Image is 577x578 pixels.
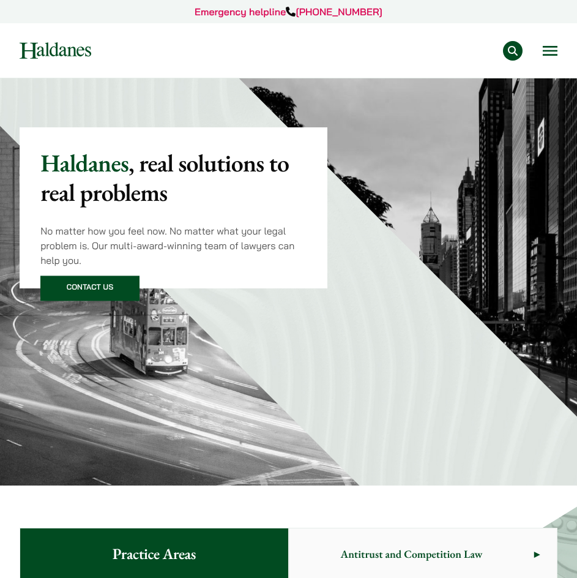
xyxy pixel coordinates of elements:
[40,276,140,301] a: Contact Us
[195,6,382,18] a: Emergency helpline[PHONE_NUMBER]
[40,223,306,268] p: No matter how you feel now. No matter what your legal problem is. Our multi-award-winning team of...
[20,42,91,59] img: Logo of Haldanes
[40,147,289,208] mark: , real solutions to real problems
[40,148,306,207] p: Haldanes
[503,41,523,61] button: Search
[543,46,557,56] button: Open menu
